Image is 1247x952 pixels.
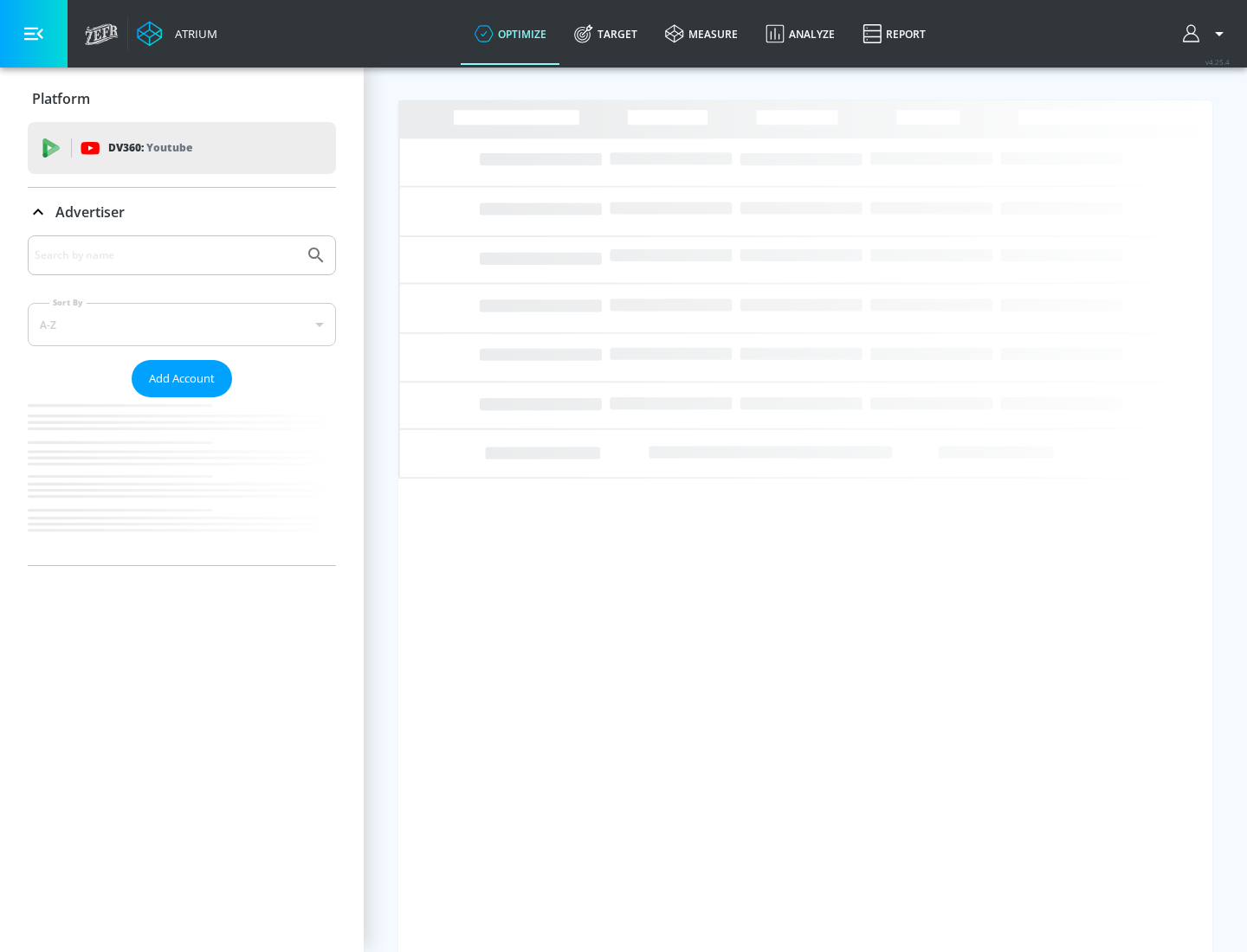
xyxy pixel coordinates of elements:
p: Youtube [146,138,192,157]
a: Atrium [137,21,217,47]
div: A-Z [28,303,336,346]
div: Advertiser [28,188,336,236]
label: Sort By [49,297,87,308]
a: measure [651,3,752,65]
a: Target [560,3,651,65]
input: Search by name [35,244,297,267]
a: Report [849,3,940,65]
p: Platform [32,89,90,108]
div: Advertiser [28,235,336,565]
div: DV360: Youtube [28,122,336,174]
p: DV360: [108,138,192,158]
span: v 4.25.4 [1205,57,1230,67]
div: Platform [28,74,336,123]
span: Add Account [149,369,215,389]
a: Analyze [752,3,849,65]
button: Add Account [132,360,232,397]
div: Atrium [168,26,217,42]
p: Advertiser [55,203,125,222]
nav: list of Advertiser [28,397,336,565]
a: optimize [461,3,560,65]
